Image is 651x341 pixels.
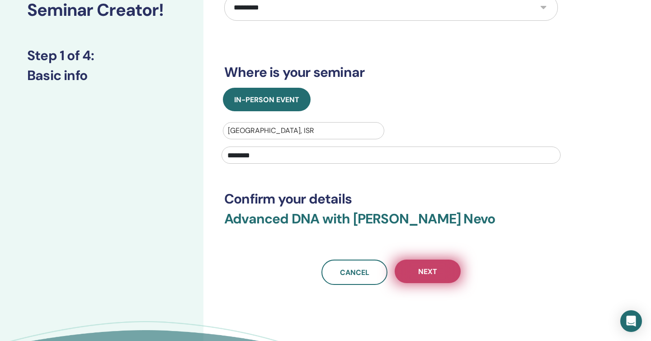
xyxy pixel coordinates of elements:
[27,47,176,64] h3: Step 1 of 4 :
[340,268,369,277] span: Cancel
[224,191,558,207] h3: Confirm your details
[224,64,558,81] h3: Where is your seminar
[321,260,387,285] a: Cancel
[620,310,642,332] div: Open Intercom Messenger
[418,267,437,276] span: Next
[234,95,299,104] span: In-Person Event
[27,67,176,84] h3: Basic info
[224,211,558,238] h3: Advanced DNA with [PERSON_NAME] Nevo
[223,88,311,111] button: In-Person Event
[395,260,461,283] button: Next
